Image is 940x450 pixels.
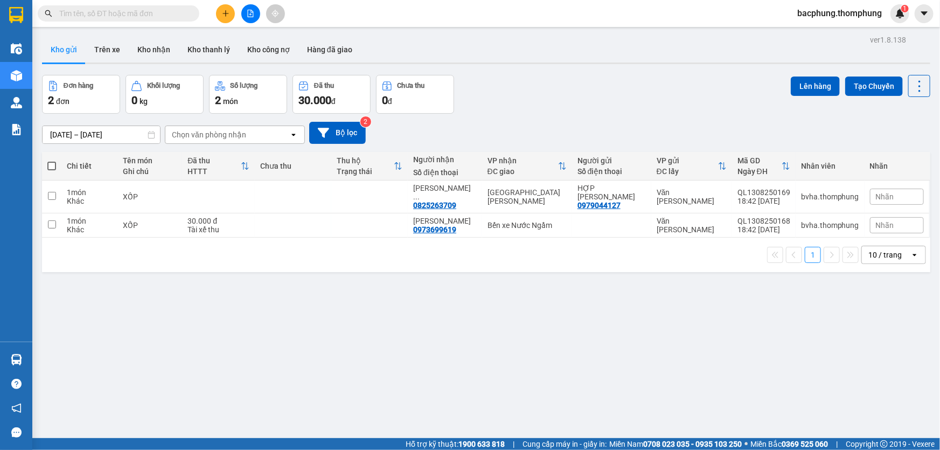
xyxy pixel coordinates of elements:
div: QL1308250168 [737,217,790,225]
th: Toggle SortBy [482,152,572,181]
div: Chọn văn phòng nhận [172,129,246,140]
img: warehouse-icon [11,97,22,108]
svg: open [289,130,298,139]
button: 1 [805,247,821,263]
button: Số lượng2món [209,75,287,114]
div: Thu hộ [337,156,394,165]
div: 0825263709 [413,201,456,210]
div: Chưa thu [398,82,425,89]
div: XỐP [123,192,177,201]
div: Số điện thoại [413,168,477,177]
input: Tìm tên, số ĐT hoặc mã đơn [59,8,186,19]
input: Select a date range. [43,126,160,143]
button: Kho công nợ [239,37,298,63]
img: warehouse-icon [11,354,22,365]
button: Kho nhận [129,37,179,63]
span: 1 [903,5,907,12]
sup: 2 [360,116,371,127]
span: notification [11,403,22,413]
div: bvha.thomphung [801,221,859,230]
div: 30.000 đ [187,217,249,225]
button: Trên xe [86,37,129,63]
th: Toggle SortBy [331,152,408,181]
button: Lên hàng [791,77,840,96]
div: HỢP ÁNH [577,184,646,201]
div: Nhãn [870,162,924,170]
div: 10 / trang [868,250,902,260]
span: bacphung.thomphung [789,6,890,20]
span: đơn [56,97,69,106]
span: copyright [880,440,888,448]
div: Đơn hàng [64,82,93,89]
span: caret-down [920,9,929,18]
div: Khác [67,197,112,205]
span: ... [413,192,420,201]
svg: open [910,251,919,259]
div: Trang Mai Sơn Ninh Bình [413,184,477,201]
span: search [45,10,52,17]
span: | [836,438,838,450]
div: Văn [PERSON_NAME] [657,188,727,205]
span: 0 [131,94,137,107]
div: Số lượng [231,82,258,89]
div: Tài xế thu [187,225,249,234]
span: đ [388,97,392,106]
span: message [11,427,22,438]
div: HTTT [187,167,241,176]
div: Chi tiết [67,162,112,170]
div: Đã thu [187,156,241,165]
span: 0 [382,94,388,107]
div: 0973699619 [413,225,456,234]
strong: 0369 525 060 [782,440,828,448]
span: Nhãn [876,192,894,201]
div: Trạng thái [337,167,394,176]
span: Hỗ trợ kỹ thuật: [406,438,505,450]
div: Ngày ĐH [737,167,782,176]
span: plus [222,10,229,17]
button: caret-down [915,4,934,23]
div: XỐP [123,221,177,230]
th: Toggle SortBy [732,152,796,181]
div: [GEOGRAPHIC_DATA][PERSON_NAME] [488,188,567,205]
span: Miền Bắc [750,438,828,450]
button: Bộ lọc [309,122,366,144]
span: aim [271,10,279,17]
div: Mã GD [737,156,782,165]
div: Văn [PERSON_NAME] [657,217,727,234]
img: warehouse-icon [11,70,22,81]
div: 18:42 [DATE] [737,197,790,205]
button: Kho thanh lý [179,37,239,63]
span: 30.000 [298,94,331,107]
div: ĐC giao [488,167,558,176]
th: Toggle SortBy [182,152,255,181]
button: Đơn hàng2đơn [42,75,120,114]
button: aim [266,4,285,23]
img: logo-vxr [9,7,23,23]
div: Người nhận [413,155,477,164]
div: THANH LOAN [413,217,477,225]
div: 18:42 [DATE] [737,225,790,234]
div: Khối lượng [147,82,180,89]
button: Đã thu30.000đ [293,75,371,114]
span: đ [331,97,336,106]
div: Bến xe Nước Ngầm [488,221,567,230]
div: Nhân viên [801,162,859,170]
span: 2 [48,94,54,107]
button: file-add [241,4,260,23]
strong: 1900 633 818 [458,440,505,448]
span: kg [140,97,148,106]
sup: 1 [901,5,909,12]
img: solution-icon [11,124,22,135]
button: Tạo Chuyến [845,77,903,96]
div: Đã thu [314,82,334,89]
th: Toggle SortBy [651,152,732,181]
div: QL1308250169 [737,188,790,197]
span: Miền Nam [609,438,742,450]
div: VP gửi [657,156,718,165]
span: 2 [215,94,221,107]
span: file-add [247,10,254,17]
div: bvha.thomphung [801,192,859,201]
img: icon-new-feature [895,9,905,18]
span: món [223,97,238,106]
button: Kho gửi [42,37,86,63]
